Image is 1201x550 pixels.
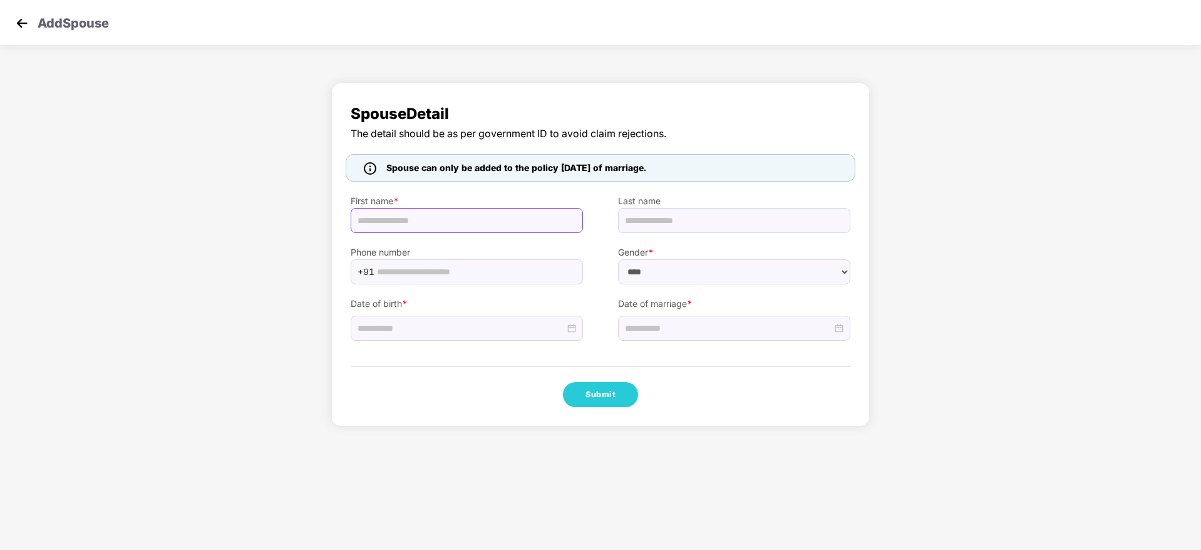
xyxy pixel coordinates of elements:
[351,126,850,142] span: The detail should be as per government ID to avoid claim rejections.
[618,246,850,259] label: Gender
[563,382,638,407] button: Submit
[38,14,109,29] p: Add Spouse
[386,161,646,175] span: Spouse can only be added to the policy [DATE] of marriage.
[358,262,374,281] span: +91
[351,102,850,126] span: Spouse Detail
[364,162,376,175] img: icon
[618,297,850,311] label: Date of marriage
[351,194,583,208] label: First name
[13,14,31,33] img: svg+xml;base64,PHN2ZyB4bWxucz0iaHR0cDovL3d3dy53My5vcmcvMjAwMC9zdmciIHdpZHRoPSIzMCIgaGVpZ2h0PSIzMC...
[351,297,583,311] label: Date of birth
[618,194,850,208] label: Last name
[351,246,583,259] label: Phone number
